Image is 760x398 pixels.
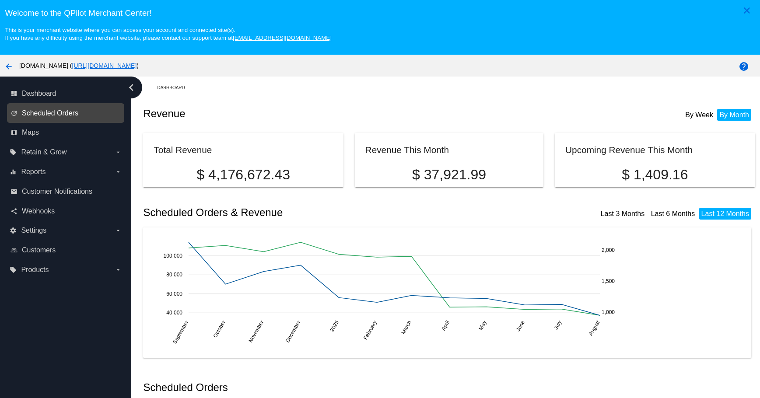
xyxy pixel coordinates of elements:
text: December [284,320,302,344]
text: August [588,319,601,337]
small: This is your merchant website where you can access your account and connected site(s). If you hav... [5,27,331,41]
a: Last 3 Months [601,210,645,217]
i: settings [10,227,17,234]
span: Products [21,266,49,274]
i: email [11,188,18,195]
a: dashboard Dashboard [11,87,122,101]
i: arrow_drop_down [115,227,122,234]
span: [DOMAIN_NAME] ( ) [19,62,139,69]
span: Retain & Grow [21,148,67,156]
h2: Revenue [143,108,449,120]
h2: Scheduled Orders & Revenue [143,206,449,219]
i: map [11,129,18,136]
h2: Upcoming Revenue This Month [565,145,693,155]
mat-icon: arrow_back [4,61,14,72]
text: 80,000 [167,272,183,278]
text: October [212,320,227,339]
span: Customer Notifications [22,188,92,196]
a: share Webhooks [11,204,122,218]
span: Reports [21,168,46,176]
i: dashboard [11,90,18,97]
a: [EMAIL_ADDRESS][DOMAIN_NAME] [233,35,332,41]
text: June [515,319,526,332]
i: local_offer [10,266,17,273]
text: 60,000 [167,291,183,297]
span: Scheduled Orders [22,109,78,117]
i: chevron_left [124,80,138,94]
a: email Customer Notifications [11,185,122,199]
h2: Scheduled Orders [143,381,449,394]
i: share [11,208,18,215]
i: update [11,110,18,117]
li: By Month [717,109,751,121]
a: map Maps [11,126,122,140]
a: update Scheduled Orders [11,106,122,120]
text: May [478,320,488,332]
p: $ 4,176,672.43 [154,167,333,183]
a: people_outline Customers [11,243,122,257]
span: Dashboard [22,90,56,98]
p: $ 37,921.99 [365,167,533,183]
a: [URL][DOMAIN_NAME] [72,62,137,69]
text: February [362,320,378,341]
text: November [248,320,265,344]
text: March [400,320,413,335]
a: Last 6 Months [651,210,695,217]
i: arrow_drop_down [115,149,122,156]
text: July [553,320,563,331]
text: April [441,320,451,332]
text: 100,000 [164,253,183,259]
mat-icon: help [739,61,749,72]
mat-icon: close [742,5,752,16]
i: local_offer [10,149,17,156]
i: arrow_drop_down [115,168,122,175]
text: 40,000 [167,310,183,316]
a: Dashboard [157,81,193,94]
span: Customers [22,246,56,254]
h2: Total Revenue [154,145,212,155]
i: arrow_drop_down [115,266,122,273]
h3: Welcome to the QPilot Merchant Center! [5,8,755,18]
a: Last 12 Months [701,210,749,217]
text: 1,500 [602,278,615,284]
text: September [172,320,190,345]
h2: Revenue This Month [365,145,449,155]
text: 2,000 [602,247,615,253]
text: 2025 [329,319,340,332]
li: By Week [683,109,715,121]
span: Settings [21,227,46,234]
span: Maps [22,129,39,136]
p: $ 1,409.16 [565,167,744,183]
text: 1,000 [602,309,615,315]
i: people_outline [11,247,18,254]
span: Webhooks [22,207,55,215]
i: equalizer [10,168,17,175]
